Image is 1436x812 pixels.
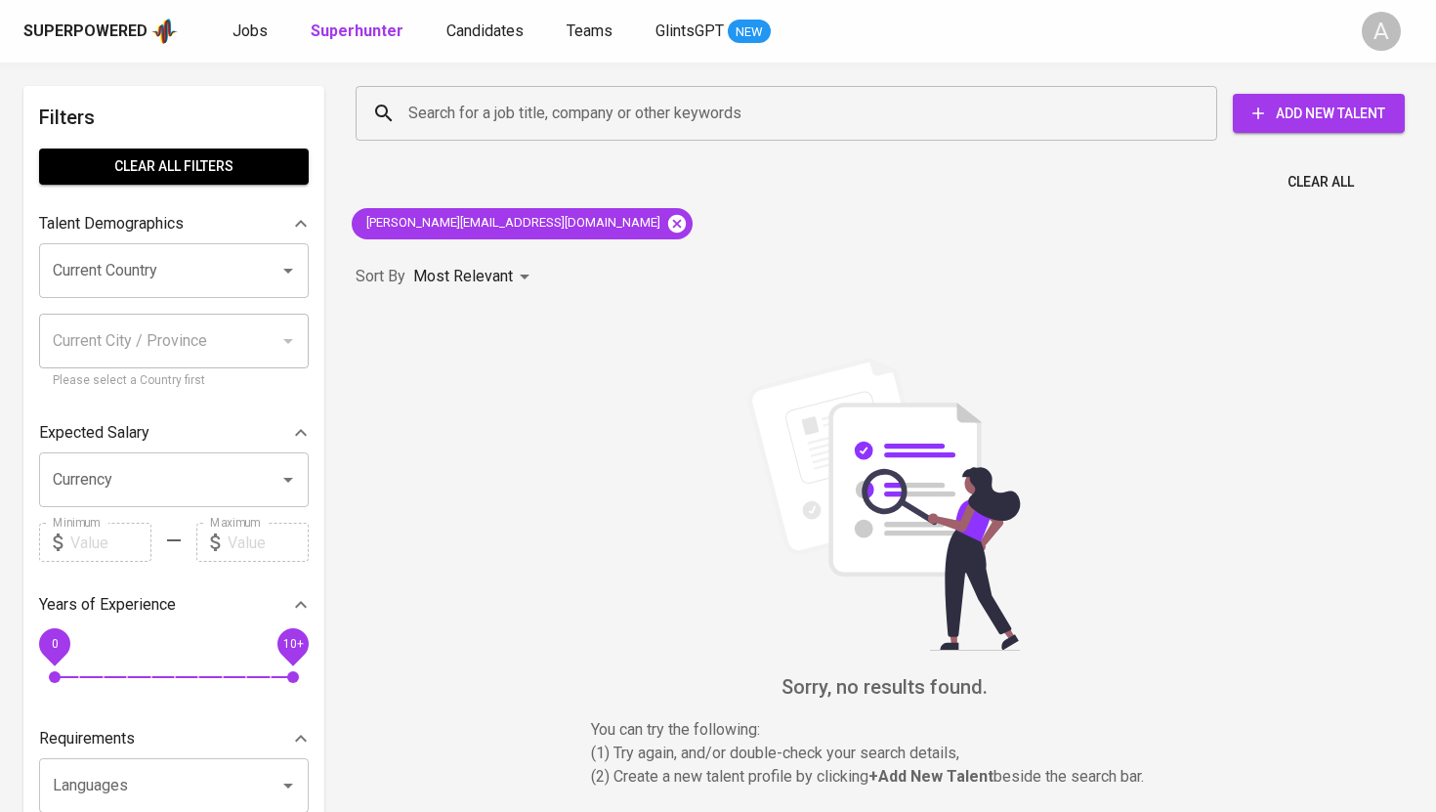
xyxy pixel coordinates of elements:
[352,214,672,233] span: [PERSON_NAME][EMAIL_ADDRESS][DOMAIN_NAME]
[591,765,1177,789] p: (2) Create a new talent profile by clicking beside the search bar.
[413,259,536,295] div: Most Relevant
[39,719,309,758] div: Requirements
[567,21,612,40] span: Teams
[1248,102,1389,126] span: Add New Talent
[1233,94,1405,133] button: Add New Talent
[39,727,135,750] p: Requirements
[567,20,616,44] a: Teams
[1280,164,1362,200] button: Clear All
[39,585,309,624] div: Years of Experience
[39,204,309,243] div: Talent Demographics
[53,371,295,391] p: Please select a Country first
[591,718,1177,742] p: You can try the following :
[39,421,149,445] p: Expected Salary
[446,20,528,44] a: Candidates
[51,637,58,651] span: 0
[1288,170,1354,194] span: Clear All
[228,523,309,562] input: Value
[591,742,1177,765] p: (1) Try again, and/or double-check your search details,
[446,21,524,40] span: Candidates
[70,523,151,562] input: Value
[275,772,302,799] button: Open
[356,265,405,288] p: Sort By
[1362,12,1401,51] div: A
[23,17,178,46] a: Superpoweredapp logo
[232,20,272,44] a: Jobs
[352,208,693,239] div: [PERSON_NAME][EMAIL_ADDRESS][DOMAIN_NAME]
[275,466,302,493] button: Open
[655,21,724,40] span: GlintsGPT
[39,149,309,185] button: Clear All filters
[356,671,1413,703] h6: Sorry, no results found.
[23,21,148,43] div: Superpowered
[55,154,293,179] span: Clear All filters
[728,22,771,42] span: NEW
[39,212,184,235] p: Talent Demographics
[413,265,513,288] p: Most Relevant
[282,637,303,651] span: 10+
[868,767,993,786] b: + Add New Talent
[151,17,178,46] img: app logo
[275,257,302,284] button: Open
[39,102,309,133] h6: Filters
[311,21,403,40] b: Superhunter
[655,20,771,44] a: GlintsGPT NEW
[311,20,407,44] a: Superhunter
[39,593,176,617] p: Years of Experience
[39,413,309,452] div: Expected Salary
[232,21,268,40] span: Jobs
[738,358,1031,651] img: file_searching.svg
